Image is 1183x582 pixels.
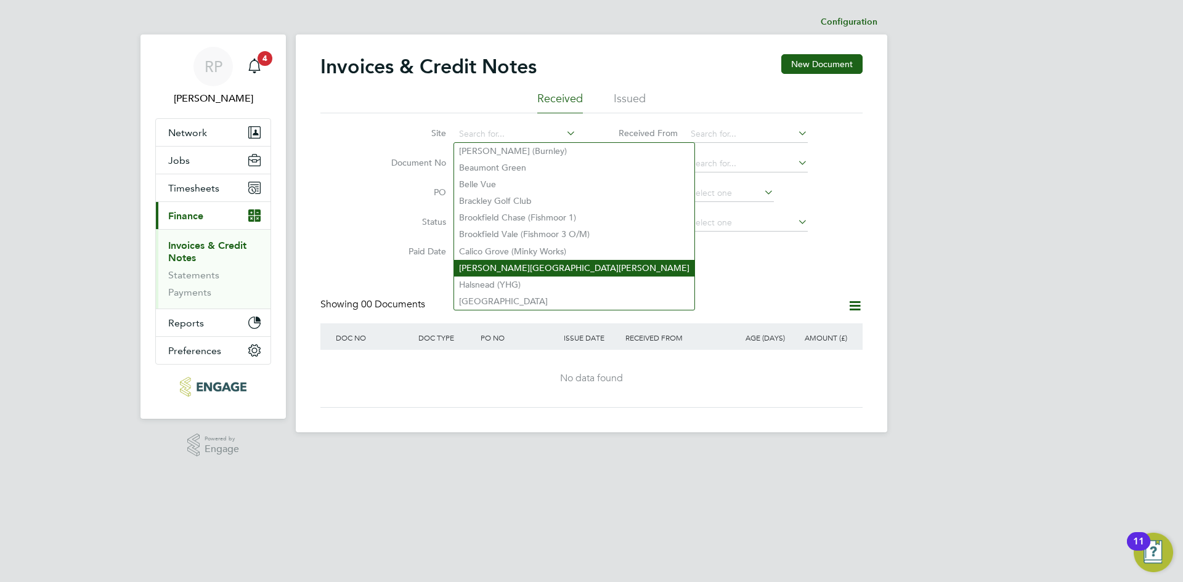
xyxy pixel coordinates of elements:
div: PO NO [478,323,560,352]
span: RP [205,59,222,75]
div: DOC NO [333,323,415,352]
a: Invoices & Credit Notes [168,240,246,264]
li: Brackley Golf Club [454,193,694,209]
span: 00 Documents [361,298,425,310]
span: 4 [258,51,272,66]
li: Belle Vue [454,176,694,193]
input: Search for... [686,126,808,143]
label: PO [375,187,446,198]
label: Document No [375,157,446,168]
div: AGE (DAYS) [726,323,788,352]
label: Status [375,216,446,227]
button: Reports [156,309,270,336]
label: Paid Date [375,246,446,257]
span: Reports [168,317,204,329]
a: 4 [242,47,267,86]
input: Search for... [455,126,576,143]
a: Powered byEngage [187,434,240,457]
span: Richard Pogmore [155,91,271,106]
button: Preferences [156,337,270,364]
button: Finance [156,202,270,229]
li: Brookfield Vale (Fishmoor 3 O/M) [454,226,694,243]
li: [GEOGRAPHIC_DATA] [454,293,694,310]
a: Payments [168,286,211,298]
button: Open Resource Center, 11 new notifications [1134,533,1173,572]
li: Halsnead (YHG) [454,277,694,293]
div: AMOUNT (£) [788,323,850,352]
button: Network [156,119,270,146]
button: Jobs [156,147,270,174]
li: Received [537,91,583,113]
div: 11 [1133,541,1144,557]
a: RP[PERSON_NAME] [155,47,271,106]
li: Brookfield Chase (Fishmoor 1) [454,209,694,226]
input: Select one [686,214,808,232]
span: Network [168,127,207,139]
span: Engage [205,444,239,455]
li: Beaumont Green [454,160,694,176]
span: Powered by [205,434,239,444]
h2: Invoices & Credit Notes [320,54,537,79]
div: DOC TYPE [415,323,478,352]
li: Configuration [821,10,877,34]
span: Jobs [168,155,190,166]
li: [PERSON_NAME] (Burnley) [454,143,694,160]
button: Timesheets [156,174,270,201]
span: Timesheets [168,182,219,194]
div: No data found [333,372,850,385]
a: Go to home page [155,377,271,397]
li: Issued [614,91,646,113]
div: Showing [320,298,428,311]
nav: Main navigation [140,34,286,419]
input: Search for... [686,155,808,172]
a: Statements [168,269,219,281]
label: Received From [607,127,678,139]
img: northbuildrecruit-logo-retina.png [180,377,246,397]
div: ISSUE DATE [561,323,623,352]
div: RECEIVED FROM [622,323,726,352]
span: Preferences [168,345,221,357]
li: [PERSON_NAME][GEOGRAPHIC_DATA][PERSON_NAME] [454,260,694,277]
div: Finance [156,229,270,309]
label: Site [375,127,446,139]
input: Select one [686,185,774,202]
span: Finance [168,210,203,222]
li: Calico Grove (Minky Works) [454,243,694,260]
button: New Document [781,54,863,74]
